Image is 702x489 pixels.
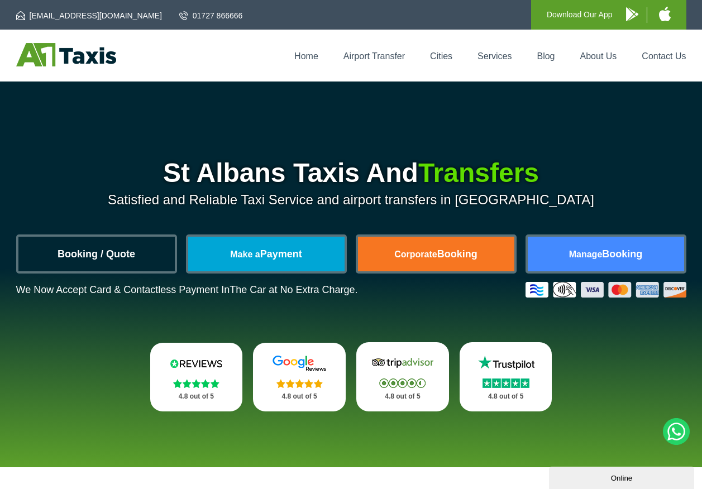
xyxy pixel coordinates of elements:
[188,237,345,271] a: Make aPayment
[626,7,638,21] img: A1 Taxis Android App
[179,10,243,21] a: 01727 866666
[549,464,696,489] iframe: chat widget
[358,237,514,271] a: CorporateBooking
[230,250,260,259] span: Make a
[526,282,686,298] img: Credit And Debit Cards
[430,51,452,61] a: Cities
[16,10,162,21] a: [EMAIL_ADDRESS][DOMAIN_NAME]
[343,51,405,61] a: Airport Transfer
[173,379,219,388] img: Stars
[266,355,333,372] img: Google
[569,250,603,259] span: Manage
[163,390,231,404] p: 4.8 out of 5
[528,237,684,271] a: ManageBooking
[265,390,333,404] p: 4.8 out of 5
[18,237,175,271] a: Booking / Quote
[356,342,449,411] a: Tripadvisor Stars 4.8 out of 5
[379,378,426,388] img: Stars
[150,343,243,411] a: Reviews.io Stars 4.8 out of 5
[16,192,686,208] p: Satisfied and Reliable Taxi Service and airport transfers in [GEOGRAPHIC_DATA]
[294,51,318,61] a: Home
[580,51,617,61] a: About Us
[16,160,686,186] h1: St Albans Taxis And
[418,158,539,188] span: Transfers
[472,390,540,404] p: 4.8 out of 5
[472,354,539,371] img: Trustpilot
[460,342,552,411] a: Trustpilot Stars 4.8 out of 5
[642,51,686,61] a: Contact Us
[394,250,437,259] span: Corporate
[276,379,323,388] img: Stars
[163,355,230,372] img: Reviews.io
[483,378,529,388] img: Stars
[659,7,671,21] img: A1 Taxis iPhone App
[547,8,613,22] p: Download Our App
[16,284,358,296] p: We Now Accept Card & Contactless Payment In
[16,43,116,66] img: A1 Taxis St Albans LTD
[537,51,555,61] a: Blog
[369,390,437,404] p: 4.8 out of 5
[477,51,512,61] a: Services
[369,354,436,371] img: Tripadvisor
[253,343,346,411] a: Google Stars 4.8 out of 5
[230,284,357,295] span: The Car at No Extra Charge.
